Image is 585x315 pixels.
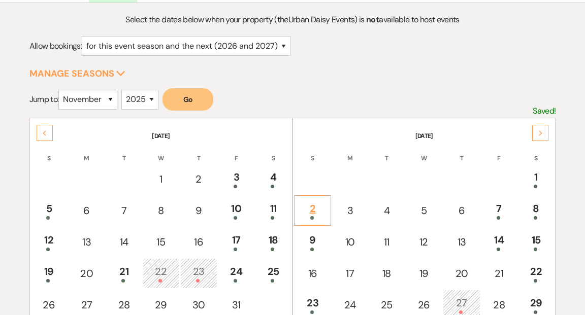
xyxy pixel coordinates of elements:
div: 11 [261,201,285,220]
div: 29 [148,297,173,312]
div: 18 [374,266,399,281]
th: [DATE] [294,119,554,141]
div: 5 [411,203,437,218]
button: Go [162,88,213,111]
th: S [294,142,331,163]
div: 25 [261,264,285,283]
div: 10 [224,201,249,220]
div: 16 [186,234,212,250]
th: T [106,142,142,163]
div: 27 [74,297,100,312]
p: Saved! [533,104,556,118]
div: 30 [186,297,212,312]
div: 7 [487,201,511,220]
div: 9 [300,232,326,251]
th: T [180,142,217,163]
div: 19 [411,266,437,281]
strong: not [366,14,379,25]
th: [DATE] [31,119,291,141]
div: 1 [148,171,173,187]
div: 24 [224,264,249,283]
div: 6 [448,203,474,218]
th: T [369,142,404,163]
div: 23 [300,295,326,314]
div: 24 [338,297,362,312]
div: 28 [112,297,136,312]
div: 20 [74,266,100,281]
div: 18 [261,232,285,251]
div: 23 [186,264,212,283]
div: 14 [112,234,136,250]
span: Jump to: [29,94,59,104]
div: 28 [487,297,511,312]
div: 9 [186,203,212,218]
div: 7 [112,203,136,218]
span: Allow bookings: [29,41,82,51]
div: 11 [374,234,399,250]
th: S [518,142,555,163]
th: M [332,142,368,163]
div: 19 [37,264,61,283]
div: 2 [300,201,326,220]
div: 21 [112,264,136,283]
div: 4 [261,169,285,188]
th: W [406,142,442,163]
p: Select the dates below when your property (the Urban Daisy Events ) is available to host events [95,13,490,26]
div: 13 [448,234,474,250]
th: F [218,142,254,163]
div: 27 [448,295,474,314]
div: 26 [37,297,61,312]
div: 3 [224,169,249,188]
div: 22 [524,264,549,283]
div: 31 [224,297,249,312]
button: Manage Seasons [29,69,125,78]
div: 17 [224,232,249,251]
th: F [481,142,517,163]
div: 8 [148,203,173,218]
div: 6 [74,203,100,218]
div: 16 [300,266,326,281]
div: 20 [448,266,474,281]
div: 2 [186,171,212,187]
div: 29 [524,295,549,314]
div: 10 [338,234,362,250]
div: 21 [487,266,511,281]
div: 5 [37,201,61,220]
div: 12 [37,232,61,251]
div: 13 [74,234,100,250]
div: 3 [338,203,362,218]
div: 8 [524,201,549,220]
th: W [143,142,179,163]
th: T [443,142,480,163]
div: 1 [524,169,549,188]
div: 15 [524,232,549,251]
div: 26 [411,297,437,312]
div: 15 [148,234,173,250]
th: S [31,142,67,163]
div: 17 [338,266,362,281]
th: S [255,142,291,163]
div: 4 [374,203,399,218]
th: M [68,142,105,163]
div: 22 [148,264,173,283]
div: 12 [411,234,437,250]
div: 25 [374,297,399,312]
div: 14 [487,232,511,251]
